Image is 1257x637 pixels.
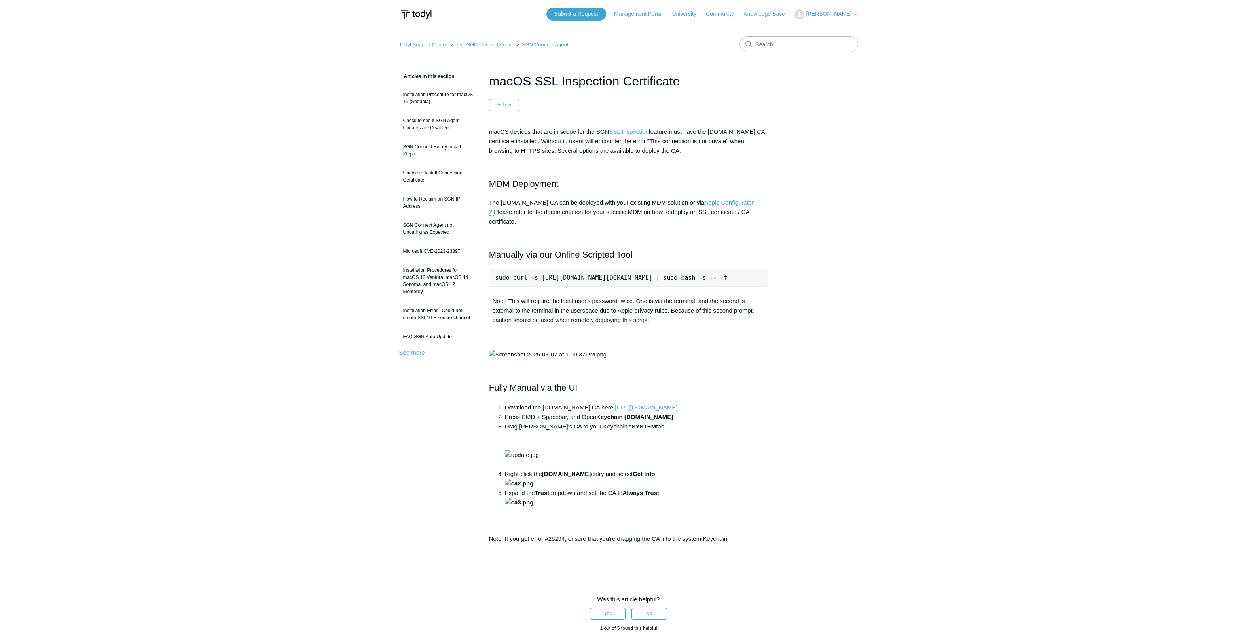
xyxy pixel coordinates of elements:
a: Submit a Request [546,8,606,21]
a: The SGN Connect Agent [456,42,513,47]
a: Unable to Install Connection Certificate [399,165,477,188]
a: See more [399,349,425,356]
pre: sudo curl -s [URL][DOMAIN_NAME][DOMAIN_NAME] | sudo bash -s -- -f [489,269,768,287]
li: Download the [DOMAIN_NAME] CA here: [505,403,768,412]
li: Expand the dropdown and set the CA to [505,488,768,526]
h2: Manually via our Online Scripted Tool [489,248,768,262]
a: Apple Configurator 2. [489,199,754,216]
a: Knowledge Base [743,10,793,18]
a: University [672,10,704,18]
a: Todyl Support Center [399,42,447,47]
strong: SYSTEM [632,423,656,430]
h1: macOS SSL Inspection Certificate [489,72,768,91]
button: Follow Article [489,99,519,111]
a: Check to see if SGN Agent Updates are Disabled [399,113,477,135]
a: Microsoft CVE-2023-23397 [399,244,477,259]
img: Screenshot 2025-03-07 at 1.00.37 PM.png [489,350,607,359]
img: update.jpg [505,450,539,460]
strong: Get Info [505,470,655,487]
span: Articles in this section [399,74,455,79]
a: Management Portal [614,10,670,18]
span: [PERSON_NAME] [806,11,851,17]
strong: Keychain [DOMAIN_NAME] [596,413,673,420]
button: This article was helpful [590,608,626,620]
a: FAQ-SGN Auto Update [399,329,477,344]
strong: Always Trust [505,489,659,506]
img: Todyl Support Center Help Center home page [399,7,433,22]
a: Installation Procedures for macOS 13 Ventura, macOS 14 Sonoma, and macOS 12 Monterey [399,263,477,299]
li: Press CMD + Spacebar, and Open [505,412,768,422]
h2: MDM Deployment [489,177,768,191]
strong: Trust [535,489,550,496]
a: SSL Inspection [609,128,648,135]
a: Installation Procedure for macOS 15 (Sequoia) [399,87,477,109]
input: Search [739,36,858,52]
li: Drag [PERSON_NAME]'s CA to your Keychain's tab. [505,422,768,469]
button: This article was not helpful [631,608,667,620]
a: SGN Connect Binary Install Steps [399,139,477,161]
p: The [DOMAIN_NAME] CA can be deployed with your existing MDM solution or via Please refer to the d... [489,198,768,226]
a: SGN Connect Agent [522,42,568,47]
strong: [DOMAIN_NAME] [542,470,591,477]
span: Was this article helpful? [597,596,660,603]
button: [PERSON_NAME] [794,9,858,19]
h2: Fully Manual via the UI [489,381,768,394]
li: Todyl Support Center [399,42,449,47]
li: The SGN Connect Agent [449,42,514,47]
li: Right-click the entry and select [505,469,768,488]
img: ca3.png [505,498,534,507]
a: How to Reclaim an SGN IP Address [399,191,477,214]
p: macOS devices that are in scope for the SGN feature must have the [DOMAIN_NAME] CA certificate in... [489,127,768,155]
li: SGN Connect Agent [514,42,568,47]
span: 1 out of 5 found this helpful [600,626,657,631]
a: SGN Connect Agent not Updating as Expected [399,218,477,240]
p: Note: If you get error #25294, ensure that you're dragging the CA into the system Keychain. [489,534,768,544]
a: Community [706,10,742,18]
a: [URL][DOMAIN_NAME] [615,404,677,411]
img: ca2.png [505,479,534,488]
td: Note: This will require the local user's password twice. One is via the terminal, and the second ... [489,293,768,328]
a: Installation Error - Could not create SSL/TLS secure channel [399,303,477,325]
